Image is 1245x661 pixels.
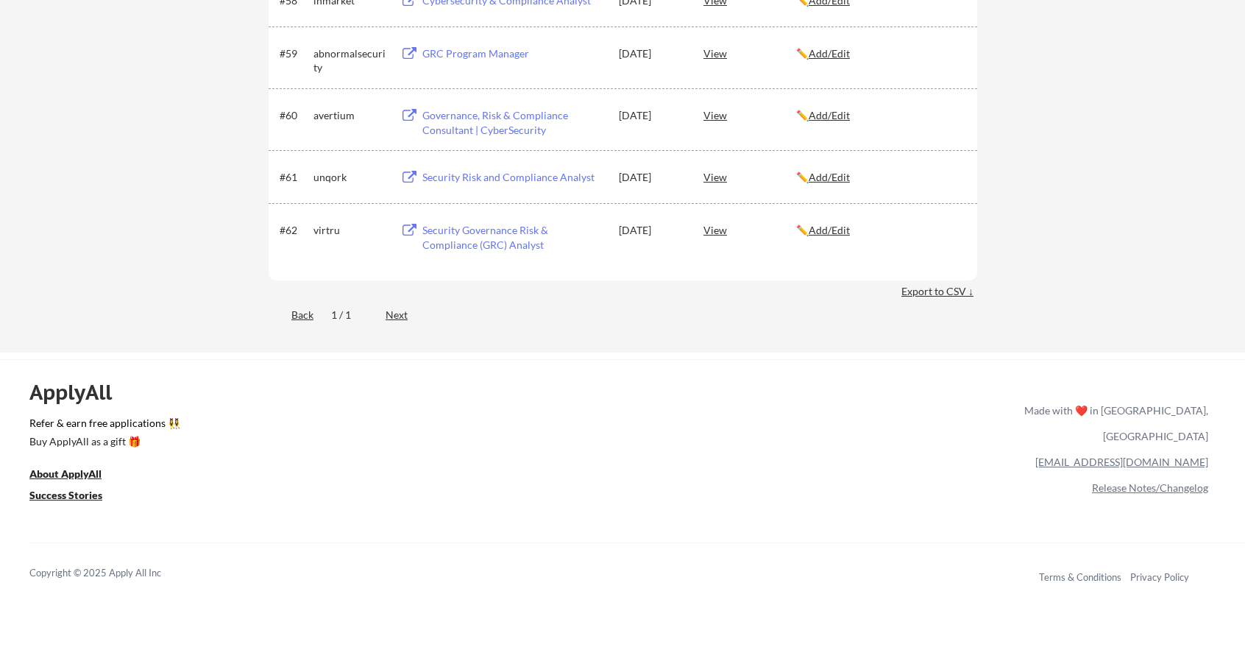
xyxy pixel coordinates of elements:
div: ✏️ [796,223,964,238]
div: Governance, Risk & Compliance Consultant | CyberSecurity [422,108,605,137]
div: Export to CSV ↓ [901,284,977,299]
div: ✏️ [796,108,964,123]
div: ✏️ [796,170,964,185]
div: ✏️ [796,46,964,61]
a: [EMAIL_ADDRESS][DOMAIN_NAME] [1035,456,1208,468]
div: View [703,163,796,190]
u: Add/Edit [809,171,850,183]
div: abnormalsecurity [313,46,387,75]
a: Privacy Policy [1130,571,1189,583]
a: Refer & earn free applications 👯‍♀️ [29,418,717,434]
u: About ApplyAll [29,467,102,480]
div: Security Governance Risk & Compliance (GRC) Analyst [422,223,605,252]
a: Success Stories [29,487,122,506]
div: #60 [280,108,308,123]
u: Add/Edit [809,47,850,60]
u: Add/Edit [809,109,850,121]
div: View [703,216,796,243]
div: #62 [280,223,308,238]
div: virtru [313,223,387,238]
a: Terms & Conditions [1039,571,1121,583]
div: unqork [313,170,387,185]
div: Security Risk and Compliance Analyst [422,170,605,185]
div: [DATE] [619,108,684,123]
u: Add/Edit [809,224,850,236]
div: [DATE] [619,170,684,185]
div: 1 / 1 [331,308,368,322]
div: Back [269,308,313,322]
div: ApplyAll [29,380,129,405]
div: Buy ApplyAll as a gift 🎁 [29,436,177,447]
div: Copyright © 2025 Apply All Inc [29,566,199,581]
a: About ApplyAll [29,466,122,484]
a: Release Notes/Changelog [1092,481,1208,494]
u: Success Stories [29,489,102,501]
div: #61 [280,170,308,185]
div: GRC Program Manager [422,46,605,61]
div: [DATE] [619,223,684,238]
div: View [703,102,796,128]
div: View [703,40,796,66]
div: [DATE] [619,46,684,61]
div: #59 [280,46,308,61]
div: Next [386,308,425,322]
a: Buy ApplyAll as a gift 🎁 [29,434,177,452]
div: Made with ❤️ in [GEOGRAPHIC_DATA], [GEOGRAPHIC_DATA] [1018,397,1208,449]
div: avertium [313,108,387,123]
